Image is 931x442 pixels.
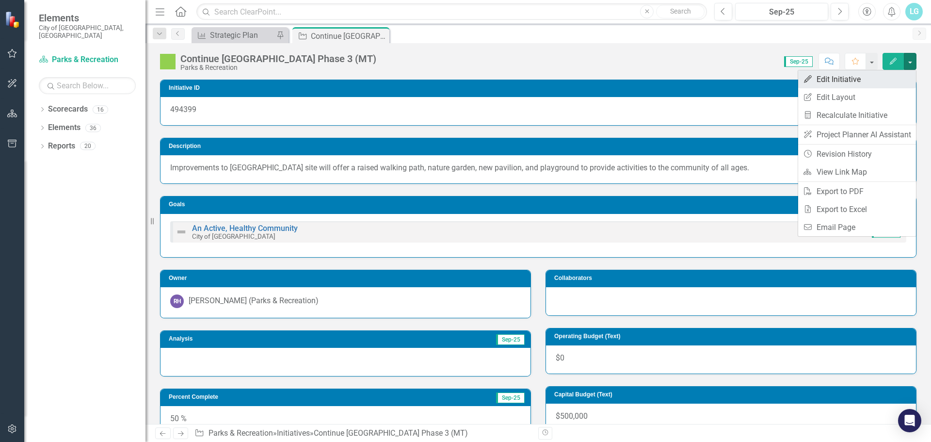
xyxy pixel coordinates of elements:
[798,163,916,181] a: View Link Map
[556,353,564,362] span: $0
[189,295,319,307] div: [PERSON_NAME] (Parks & Recreation)
[180,53,376,64] div: Continue [GEOGRAPHIC_DATA] Phase 3 (MT)
[209,428,273,438] a: Parks & Recreation
[169,394,392,400] h3: Percent Complete
[496,393,525,403] span: Sep-25
[176,226,187,238] img: Not Defined
[798,106,916,124] a: Recalculate Initiative
[277,428,310,438] a: Initiatives
[210,29,274,41] div: Strategic Plan
[160,54,176,69] img: IP
[738,6,825,18] div: Sep-25
[905,3,923,20] button: LG
[161,97,916,125] div: 494399
[93,105,108,114] div: 16
[496,334,525,345] span: Sep-25
[39,54,136,65] a: Parks & Recreation
[784,56,813,67] span: Sep-25
[556,411,588,421] span: $500,000
[554,333,911,340] h3: Operating Budget (Text)
[169,85,911,91] h3: Initiative ID
[554,275,911,281] h3: Collaborators
[48,104,88,115] a: Scorecards
[798,200,916,218] a: Export to Excel
[169,336,328,342] h3: Analysis
[898,409,921,432] div: Open Intercom Messenger
[48,141,75,152] a: Reports
[180,64,376,71] div: Parks & Recreation
[39,12,136,24] span: Elements
[311,30,387,42] div: Continue [GEOGRAPHIC_DATA] Phase 3 (MT)
[39,77,136,94] input: Search Below...
[170,163,749,172] span: Improvements to [GEOGRAPHIC_DATA] site will offer a raised walking path, nature garden, new pavil...
[798,88,916,106] a: Edit Layout
[798,218,916,236] a: Email Page
[169,201,911,208] h3: Goals
[798,145,916,163] a: Revision History
[161,406,530,434] div: 50 %
[39,24,136,40] small: City of [GEOGRAPHIC_DATA], [GEOGRAPHIC_DATA]
[80,142,96,150] div: 20
[192,232,275,240] small: City of [GEOGRAPHIC_DATA]
[192,224,298,233] a: An Active, Healthy Community
[5,11,22,28] img: ClearPoint Strategy
[735,3,828,20] button: Sep-25
[554,392,911,398] h3: Capital Budget (Text)
[48,122,80,133] a: Elements
[798,182,916,200] a: Export to PDF
[314,428,468,438] div: Continue [GEOGRAPHIC_DATA] Phase 3 (MT)
[169,143,911,149] h3: Description
[798,126,916,144] a: Project Planner AI Assistant
[194,29,274,41] a: Strategic Plan
[196,3,707,20] input: Search ClearPoint...
[798,70,916,88] a: Edit Initiative
[194,428,531,439] div: » »
[85,124,101,132] div: 36
[670,7,691,15] span: Search
[656,5,705,18] button: Search
[170,295,184,308] div: RH
[169,275,526,281] h3: Owner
